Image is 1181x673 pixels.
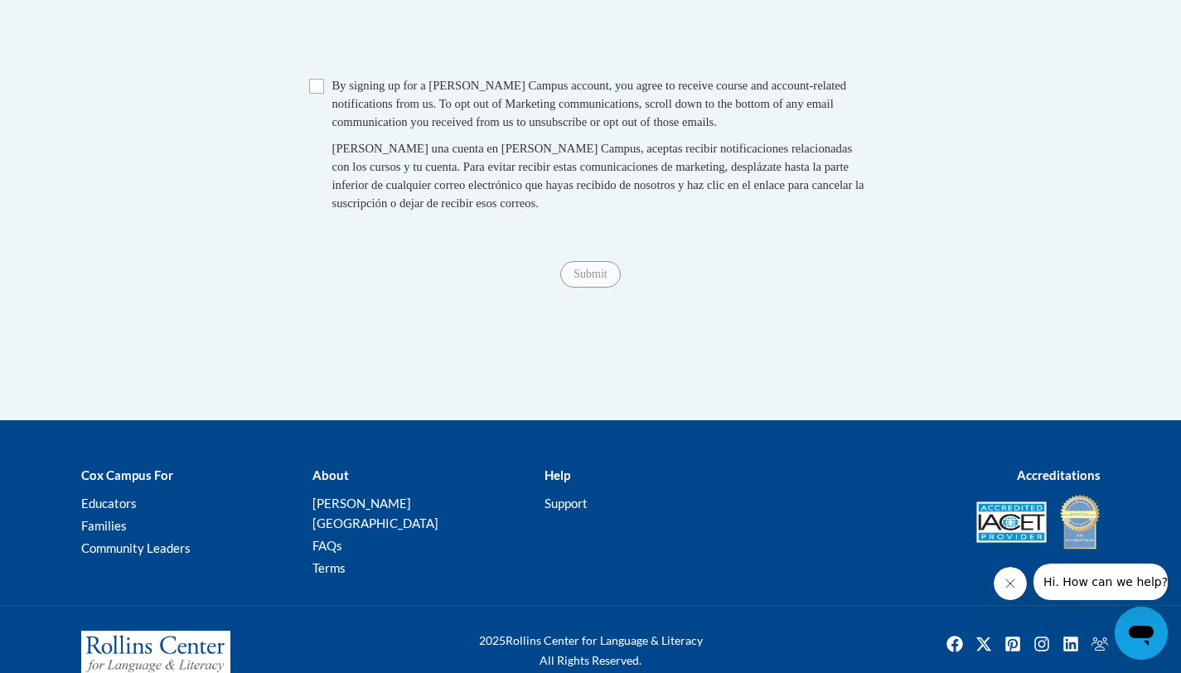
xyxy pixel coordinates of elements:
[479,633,506,647] span: 2025
[1058,631,1084,657] img: LinkedIn icon
[312,538,342,553] a: FAQs
[81,540,191,555] a: Community Leaders
[560,261,620,288] input: Submit
[81,518,127,533] a: Families
[312,467,349,482] b: About
[970,631,997,657] a: Twitter
[970,631,997,657] img: Twitter icon
[312,496,438,530] a: [PERSON_NAME][GEOGRAPHIC_DATA]
[545,467,570,482] b: Help
[1029,631,1055,657] a: Instagram
[465,3,717,68] iframe: reCAPTCHA
[999,631,1026,657] a: Pinterest
[545,496,588,511] a: Support
[1059,493,1101,551] img: IDA® Accredited
[1087,631,1113,657] img: Facebook group icon
[81,496,137,511] a: Educators
[1115,607,1168,660] iframe: Button to launch messaging window
[976,501,1047,543] img: Accredited IACET® Provider
[1058,631,1084,657] a: Linkedin
[81,467,173,482] b: Cox Campus For
[994,567,1027,600] iframe: Close message
[1029,631,1055,657] img: Instagram icon
[1017,467,1101,482] b: Accreditations
[941,631,968,657] a: Facebook
[941,631,968,657] img: Facebook icon
[332,79,847,128] span: By signing up for a [PERSON_NAME] Campus account, you agree to receive course and account-related...
[417,631,765,671] div: Rollins Center for Language & Literacy All Rights Reserved.
[332,142,864,210] span: [PERSON_NAME] una cuenta en [PERSON_NAME] Campus, aceptas recibir notificaciones relacionadas con...
[1033,564,1168,600] iframe: Message from company
[1087,631,1113,657] a: Facebook Group
[312,560,346,575] a: Terms
[999,631,1026,657] img: Pinterest icon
